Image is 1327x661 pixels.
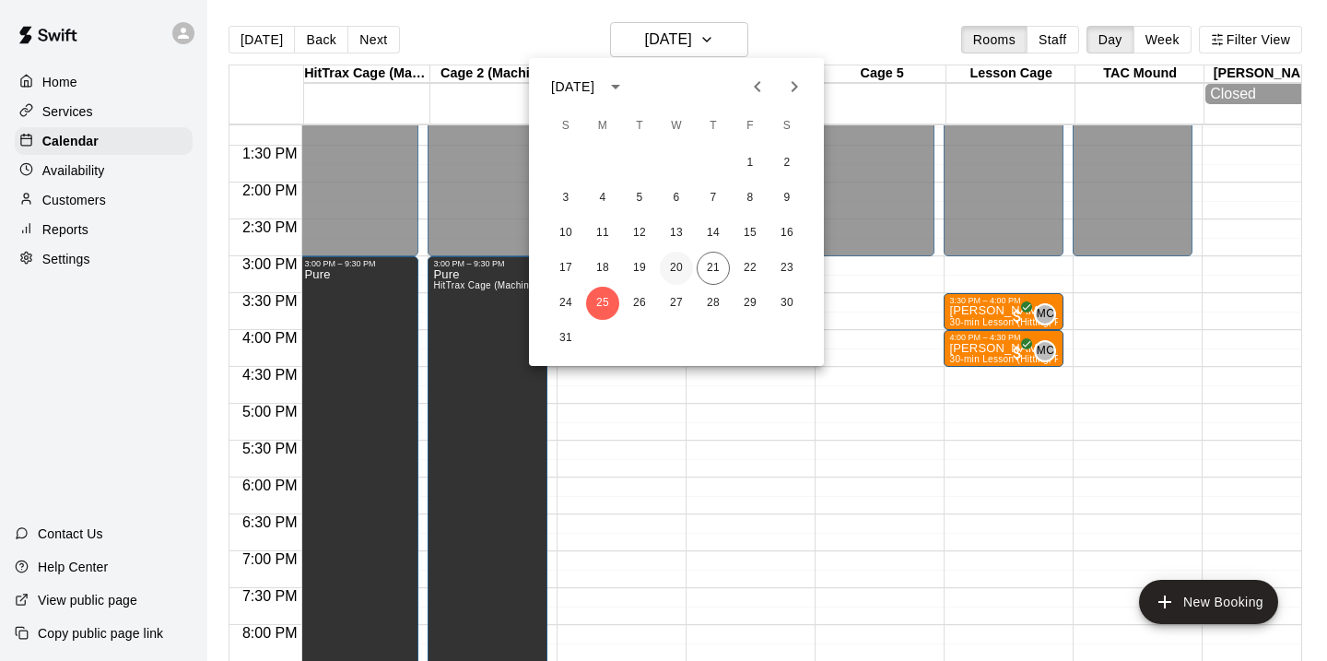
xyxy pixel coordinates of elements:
[697,108,730,145] span: Thursday
[734,287,767,320] button: 29
[770,287,804,320] button: 30
[739,68,776,105] button: Previous month
[600,71,631,102] button: calendar view is open, switch to year view
[586,108,619,145] span: Monday
[549,182,582,215] button: 3
[586,217,619,250] button: 11
[776,68,813,105] button: Next month
[623,108,656,145] span: Tuesday
[770,252,804,285] button: 23
[734,108,767,145] span: Friday
[586,252,619,285] button: 18
[660,108,693,145] span: Wednesday
[734,217,767,250] button: 15
[697,182,730,215] button: 7
[549,108,582,145] span: Sunday
[586,182,619,215] button: 4
[734,147,767,180] button: 1
[770,108,804,145] span: Saturday
[586,287,619,320] button: 25
[770,217,804,250] button: 16
[549,287,582,320] button: 24
[549,217,582,250] button: 10
[623,252,656,285] button: 19
[660,252,693,285] button: 20
[551,77,594,97] div: [DATE]
[697,252,730,285] button: 21
[734,252,767,285] button: 22
[770,147,804,180] button: 2
[623,182,656,215] button: 5
[734,182,767,215] button: 8
[660,287,693,320] button: 27
[770,182,804,215] button: 9
[697,287,730,320] button: 28
[549,252,582,285] button: 17
[623,287,656,320] button: 26
[697,217,730,250] button: 14
[660,217,693,250] button: 13
[660,182,693,215] button: 6
[623,217,656,250] button: 12
[549,322,582,355] button: 31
